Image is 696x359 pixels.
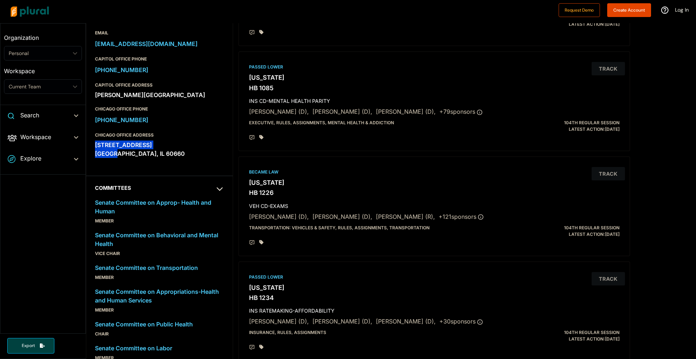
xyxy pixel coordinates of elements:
h3: CHICAGO OFFICE ADDRESS [95,131,224,139]
div: [STREET_ADDRESS] [GEOGRAPHIC_DATA], IL 60660 [95,139,224,159]
p: Member [95,217,224,225]
button: Track [592,167,625,180]
div: Latest Action: [DATE] [498,225,625,238]
h3: HB 1085 [249,84,620,92]
a: Log In [675,7,689,13]
h2: Search [20,111,39,119]
h4: INS CD-MENTAL HEALTH PARITY [249,95,620,104]
span: Insurance, Rules, Assignments [249,330,326,335]
a: [PHONE_NUMBER] [95,114,224,125]
p: Chair [95,330,224,338]
span: 104th Regular Session [564,330,620,335]
span: + 79 sponsor s [439,108,482,115]
div: Latest Action: [DATE] [498,120,625,133]
span: [PERSON_NAME] (D), [312,318,372,325]
div: Add Position Statement [249,30,255,36]
div: Add Position Statement [249,240,255,246]
a: Senate Committee on Approp- Health and Human [95,197,224,217]
span: [PERSON_NAME] (D), [376,108,436,115]
h4: VEH CD-EXAMS [249,200,620,209]
button: Create Account [607,3,651,17]
div: Add Position Statement [249,345,255,350]
div: Personal [9,50,70,57]
a: Senate Committee on Labor [95,343,224,354]
h4: INS RATEMAKING-AFFORDABILITY [249,304,620,314]
a: Senate Committee on Transportation [95,262,224,273]
h3: CHICAGO OFFICE PHONE [95,105,224,113]
span: Transportation: Vehicles & Safety, Rules, Assignments, Transportation [249,225,430,230]
a: Senate Committee on Appropriations-Health and Human Services [95,286,224,306]
a: [EMAIL_ADDRESS][DOMAIN_NAME] [95,38,224,49]
div: Add tags [259,345,264,350]
span: Committees [95,185,131,191]
button: Request Demo [559,3,600,17]
span: [PERSON_NAME] (D), [249,213,309,220]
a: Senate Committee on Public Health [95,319,224,330]
span: [PERSON_NAME] (D), [249,318,309,325]
div: Passed Lower [249,64,620,70]
h3: Workspace [4,60,82,76]
h3: Organization [4,27,82,43]
span: [PERSON_NAME] (D), [312,213,372,220]
p: Vice Chair [95,249,224,258]
span: + 121 sponsor s [439,213,484,220]
h3: [US_STATE] [249,179,620,186]
div: Add tags [259,135,264,140]
div: Latest Action: [DATE] [498,329,625,342]
button: Track [592,62,625,75]
a: Senate Committee on Behavioral and Mental Health [95,230,224,249]
span: + 30 sponsor s [439,318,483,325]
div: Passed Lower [249,274,620,280]
span: [PERSON_NAME] (D), [249,108,309,115]
div: Add tags [259,240,264,245]
button: Track [592,272,625,285]
h3: CAPITOL OFFICE ADDRESS [95,81,224,89]
span: [PERSON_NAME] (D), [376,318,436,325]
p: Member [95,273,224,282]
h3: EMAIL [95,29,224,37]
span: Executive, Rules, Assignments, Mental Health & Addiction [249,120,394,125]
div: Add tags [259,30,264,35]
h3: HB 1226 [249,189,620,196]
span: Export [17,343,40,349]
div: Current Team [9,83,70,91]
p: Member [95,306,224,314]
a: Create Account [607,6,651,13]
h3: [US_STATE] [249,74,620,81]
div: Add Position Statement [249,135,255,141]
div: Became Law [249,169,620,175]
a: Request Demo [559,6,600,13]
h3: [US_STATE] [249,284,620,291]
span: 104th Regular Session [564,120,620,125]
span: 104th Regular Session [564,225,620,230]
h3: CAPITOL OFFICE PHONE [95,55,224,63]
a: [PHONE_NUMBER] [95,64,224,75]
span: [PERSON_NAME] (R), [376,213,435,220]
span: [PERSON_NAME] (D), [312,108,372,115]
div: [PERSON_NAME][GEOGRAPHIC_DATA] [95,89,224,100]
h3: HB 1234 [249,294,620,301]
button: Export [7,338,54,354]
